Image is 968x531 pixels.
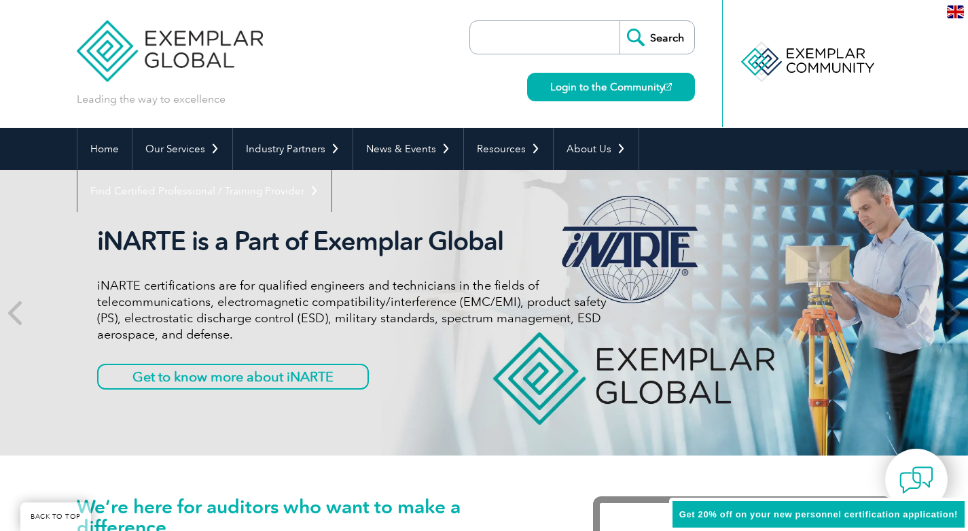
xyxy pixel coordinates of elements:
[664,83,672,90] img: open_square.png
[97,277,607,343] p: iNARTE certifications are for qualified engineers and technicians in the fields of telecommunicat...
[527,73,695,101] a: Login to the Community
[899,463,933,497] img: contact-chat.png
[554,128,639,170] a: About Us
[679,509,958,519] span: Get 20% off on your new personnel certification application!
[77,92,226,107] p: Leading the way to excellence
[464,128,553,170] a: Resources
[97,226,607,257] h2: iNARTE is a Part of Exemplar Global
[132,128,232,170] a: Our Services
[20,502,91,531] a: BACK TO TOP
[77,170,331,212] a: Find Certified Professional / Training Provider
[233,128,353,170] a: Industry Partners
[353,128,463,170] a: News & Events
[97,364,369,390] a: Get to know more about iNARTE
[620,21,694,54] input: Search
[947,5,964,18] img: en
[77,128,132,170] a: Home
